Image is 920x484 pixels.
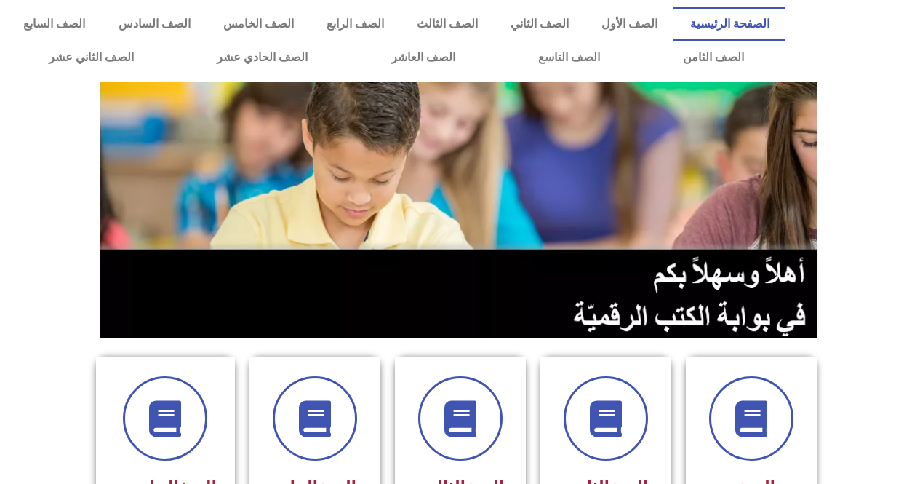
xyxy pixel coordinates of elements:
[7,7,102,41] a: الصف السابع
[310,7,400,41] a: الصف الرابع
[207,7,310,41] a: الصف الخامس
[641,41,785,74] a: الصف الثامن
[7,41,175,74] a: الصف الثاني عشر
[350,41,497,74] a: الصف العاشر
[585,7,673,41] a: الصف الأول
[400,7,494,41] a: الصف الثالث
[673,7,785,41] a: الصفحة الرئيسية
[102,7,207,41] a: الصف السادس
[497,41,641,74] a: الصف التاسع
[175,41,349,74] a: الصف الحادي عشر
[494,7,585,41] a: الصف الثاني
